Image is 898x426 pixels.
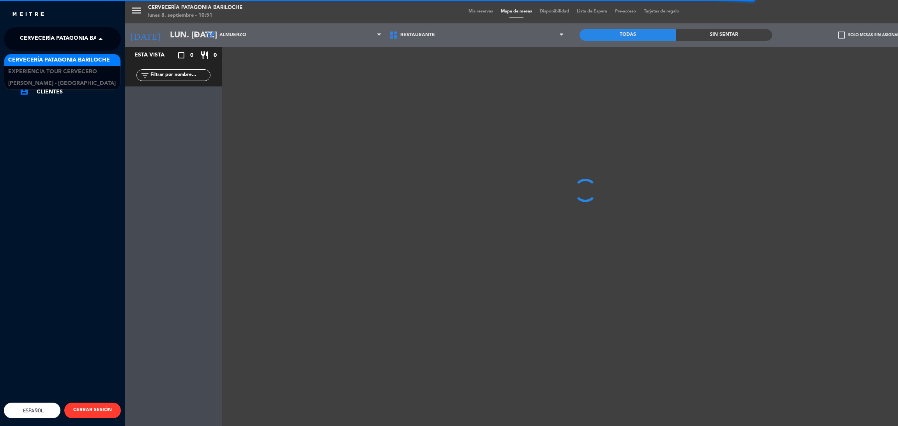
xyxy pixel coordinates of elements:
span: Cervecería Patagonia Bariloche [20,31,122,47]
i: filter_list [140,70,150,80]
button: CERRAR SESIÓN [64,403,121,418]
span: Experiencia Tour Cervecero [8,67,97,76]
div: Esta vista [129,51,181,60]
span: Cervecería Patagonia Bariloche [8,56,110,65]
span: Español [21,408,44,414]
a: account_boxClientes [19,87,121,97]
span: [PERSON_NAME] - [GEOGRAPHIC_DATA] [8,79,116,88]
img: MEITRE [12,12,45,18]
span: 0 [214,51,217,60]
input: Filtrar por nombre... [150,71,210,79]
i: account_box [19,86,29,96]
span: 0 [190,51,193,60]
i: restaurant [200,51,209,60]
i: crop_square [177,51,186,60]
